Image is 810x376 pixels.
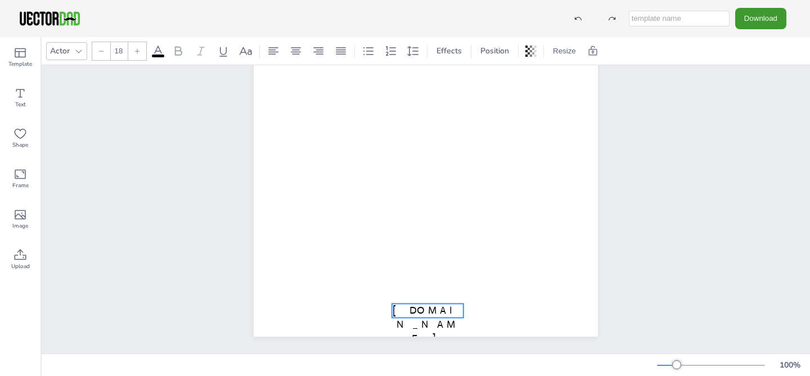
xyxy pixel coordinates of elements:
[11,262,30,271] span: Upload
[12,221,28,230] span: Image
[434,46,464,56] span: Effects
[12,181,29,190] span: Frame
[48,43,72,58] div: Actor
[18,10,82,27] img: VectorDad-1.png
[548,42,580,60] button: Resize
[15,100,26,109] span: Text
[776,360,803,370] div: 100 %
[8,60,32,69] span: Template
[478,46,511,56] span: Position
[12,141,28,150] span: Shape
[735,8,786,29] button: Download
[393,304,462,345] span: [DOMAIN_NAME]
[629,11,730,26] input: template name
